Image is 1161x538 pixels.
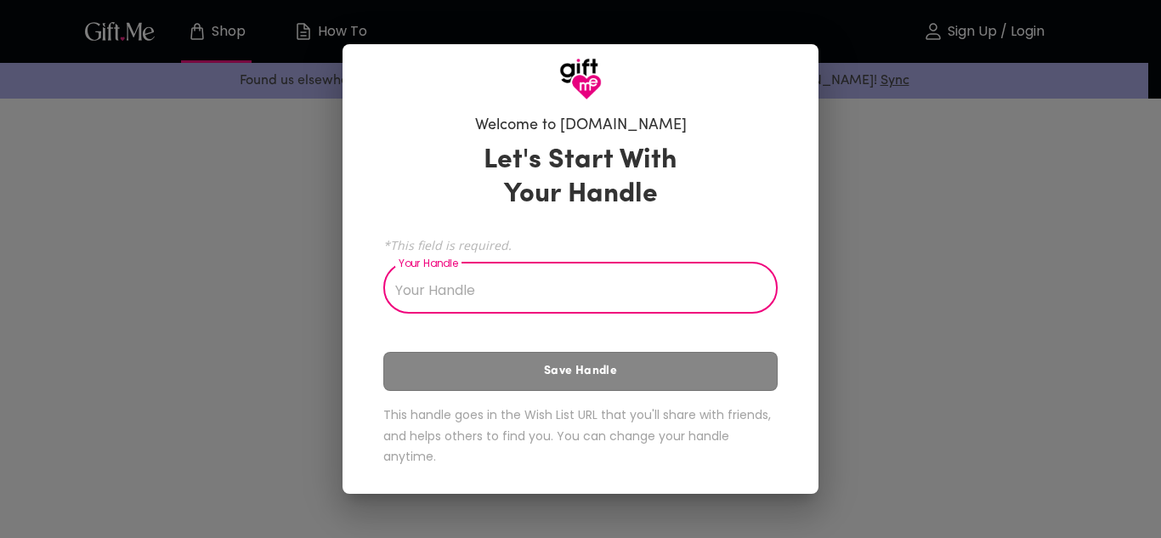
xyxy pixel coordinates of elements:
span: *This field is required. [383,237,778,253]
h6: This handle goes in the Wish List URL that you'll share with friends, and helps others to find yo... [383,405,778,467]
input: Your Handle [383,266,759,314]
h6: Welcome to [DOMAIN_NAME] [475,116,687,136]
img: GiftMe Logo [559,58,602,100]
h3: Let's Start With Your Handle [462,144,699,212]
